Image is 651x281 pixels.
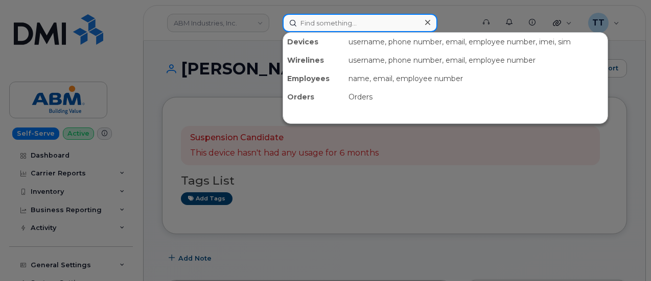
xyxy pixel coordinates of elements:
div: name, email, employee number [344,69,608,88]
div: username, phone number, email, employee number, imei, sim [344,33,608,51]
div: Employees [283,69,344,88]
div: Devices [283,33,344,51]
div: Orders [344,88,608,106]
div: username, phone number, email, employee number [344,51,608,69]
div: Orders [283,88,344,106]
div: Wirelines [283,51,344,69]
